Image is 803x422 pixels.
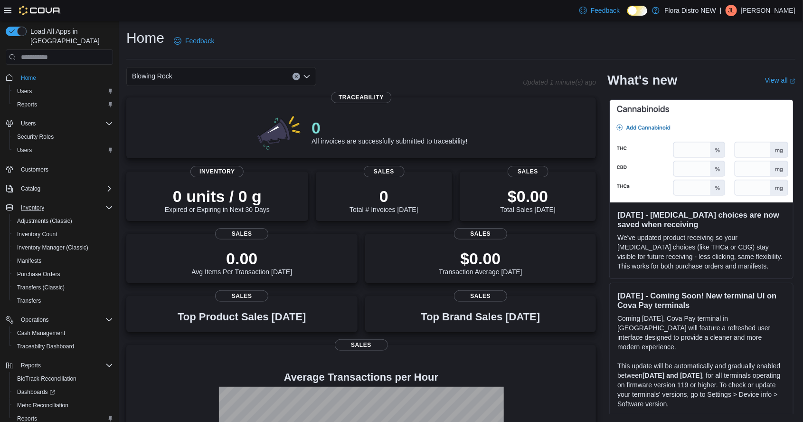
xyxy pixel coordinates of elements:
button: Users [2,117,117,130]
h2: What's new [607,73,677,88]
span: Users [21,120,36,127]
a: Manifests [13,255,45,267]
a: BioTrack Reconciliation [13,373,80,384]
svg: External link [790,78,795,84]
span: Sales [215,290,268,302]
span: Sales [508,166,548,177]
div: Avg Items Per Transaction [DATE] [191,249,292,276]
div: Expired or Expiring in Next 30 Days [165,187,270,213]
p: 0.00 [191,249,292,268]
span: Dashboards [13,386,113,398]
span: Transfers (Classic) [17,284,65,291]
p: Coming [DATE], Cova Pay terminal in [GEOGRAPHIC_DATA] will feature a refreshed user interface des... [617,314,785,352]
a: Users [13,144,36,156]
button: Inventory Count [9,228,117,241]
a: Reports [13,99,41,110]
span: Cash Management [13,327,113,339]
a: Users [13,86,36,97]
span: JL [728,5,735,16]
button: Reports [2,359,117,372]
span: Sales [363,166,404,177]
span: Dashboards [17,388,55,396]
button: Users [17,118,39,129]
span: Catalog [17,183,113,194]
a: View allExternal link [765,77,795,84]
span: Sales [215,228,268,240]
span: Sales [454,290,507,302]
button: Traceabilty Dashboard [9,340,117,353]
p: We've updated product receiving so your [MEDICAL_DATA] choices (like THCa or CBG) stay visible fo... [617,233,785,271]
span: Feedback [185,36,214,46]
button: Security Roles [9,130,117,144]
div: Total Sales [DATE] [500,187,555,213]
button: Catalog [17,183,44,194]
span: Customers [21,166,48,173]
span: Users [13,86,113,97]
a: Security Roles [13,131,57,143]
button: Home [2,70,117,84]
span: Security Roles [17,133,54,141]
span: Reports [13,99,113,110]
span: Users [17,146,32,154]
h4: Average Transactions per Hour [134,372,588,383]
a: Feedback [170,31,218,50]
button: Users [9,85,117,98]
span: Manifests [17,257,41,265]
span: Reports [21,362,41,369]
span: Feedback [591,6,620,15]
span: Traceabilty Dashboard [13,341,113,352]
span: Users [13,144,113,156]
a: Transfers (Classic) [13,282,68,293]
span: Metrc Reconciliation [17,402,68,409]
span: Blowing Rock [132,70,172,82]
span: Traceabilty Dashboard [17,343,74,350]
span: Home [21,74,36,82]
button: Manifests [9,254,117,268]
div: Josh Lyda [726,5,737,16]
span: Manifests [13,255,113,267]
p: 0 [350,187,418,206]
button: Users [9,144,117,157]
button: BioTrack Reconciliation [9,372,117,385]
button: Transfers (Classic) [9,281,117,294]
a: Dashboards [13,386,59,398]
h1: Home [126,29,164,48]
a: Inventory Manager (Classic) [13,242,92,253]
span: Operations [17,314,113,326]
button: Operations [2,313,117,326]
span: BioTrack Reconciliation [17,375,76,383]
span: Reports [17,101,37,108]
button: Reports [17,360,45,371]
button: Cash Management [9,326,117,340]
span: Inventory [190,166,244,177]
a: Customers [17,164,52,175]
button: Metrc Reconciliation [9,399,117,412]
span: Inventory Manager (Classic) [13,242,113,253]
img: 0 [255,113,304,151]
a: Inventory Count [13,229,61,240]
span: Purchase Orders [17,270,60,278]
a: Traceabilty Dashboard [13,341,78,352]
p: 0 [312,118,467,137]
span: Catalog [21,185,40,192]
button: Clear input [293,73,300,80]
button: Transfers [9,294,117,307]
p: Flora Distro NEW [664,5,716,16]
span: Customers [17,163,113,175]
div: All invoices are successfully submitted to traceability! [312,118,467,145]
span: Users [17,118,113,129]
button: Inventory [17,202,48,213]
button: Customers [2,163,117,176]
span: Sales [335,339,388,351]
span: Load All Apps in [GEOGRAPHIC_DATA] [27,27,113,46]
a: Transfers [13,295,45,307]
span: Purchase Orders [13,269,113,280]
span: Sales [454,228,507,240]
input: Dark Mode [627,6,647,16]
span: Metrc Reconciliation [13,400,113,411]
span: Home [17,71,113,83]
span: Inventory Count [17,230,57,238]
p: [PERSON_NAME] [741,5,795,16]
p: 0 units / 0 g [165,187,270,206]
